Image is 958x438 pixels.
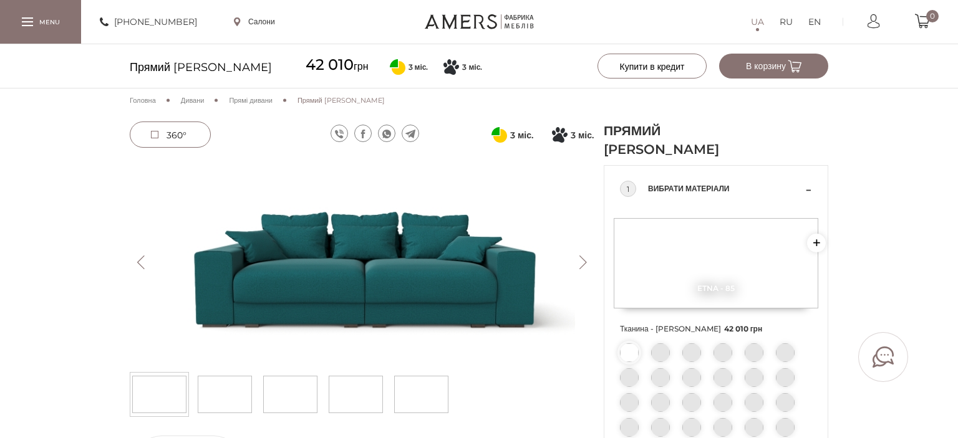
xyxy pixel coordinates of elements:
[598,54,707,79] button: Купити в кредит
[780,14,793,29] a: RU
[394,376,448,413] img: s_
[130,96,156,105] span: Головна
[409,62,428,73] span: 3 міс.
[443,59,459,75] svg: Покупка частинами від Монобанку
[552,127,568,143] svg: Покупка частинами від Монобанку
[620,181,636,197] div: 1
[402,125,419,142] a: telegram
[491,127,507,143] svg: Оплата частинами від ПриватБанку
[306,55,354,74] span: 42 010
[306,54,369,78] span: грн
[329,376,383,413] img: Прямий диван БРУНО s-3
[751,14,764,29] a: UA
[130,56,272,79] span: Прямий [PERSON_NAME]
[808,14,821,29] a: EN
[130,255,152,269] button: Previous
[132,376,186,413] img: Прямий диван БРУНО s-0
[331,125,348,142] a: viber
[229,95,272,106] a: Прямі дивани
[390,59,405,75] svg: Оплата частинами від ПриватБанку
[263,376,317,413] img: Прямий диван БРУНО s-2
[462,62,482,73] span: 3 міс.
[181,96,205,105] span: Дивани
[719,54,828,79] button: В корзину
[724,324,763,333] span: 42 010 грн
[746,60,801,72] span: В корзину
[571,128,594,143] span: 3 міс.
[130,159,594,366] img: Прямий диван БРУНО -0
[648,181,803,196] span: Вибрати матеріали
[130,95,156,106] a: Головна
[614,283,818,293] span: Etna - 85
[510,128,533,143] span: 3 міс.
[926,10,939,22] span: 0
[167,130,186,141] span: 360°
[181,95,205,106] a: Дивани
[100,14,197,29] a: [PHONE_NUMBER]
[234,16,275,27] a: Салони
[604,121,747,159] h1: Прямий [PERSON_NAME]
[378,125,395,142] a: whatsapp
[572,255,594,269] button: Next
[614,218,818,308] img: Etna - 85
[130,121,211,148] a: 360°
[354,125,372,142] a: facebook
[620,321,812,337] span: Тканина - [PERSON_NAME]
[619,61,684,72] span: Купити в кредит
[229,96,272,105] span: Прямі дивани
[198,376,252,413] img: Прямий диван БРУНО s-1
